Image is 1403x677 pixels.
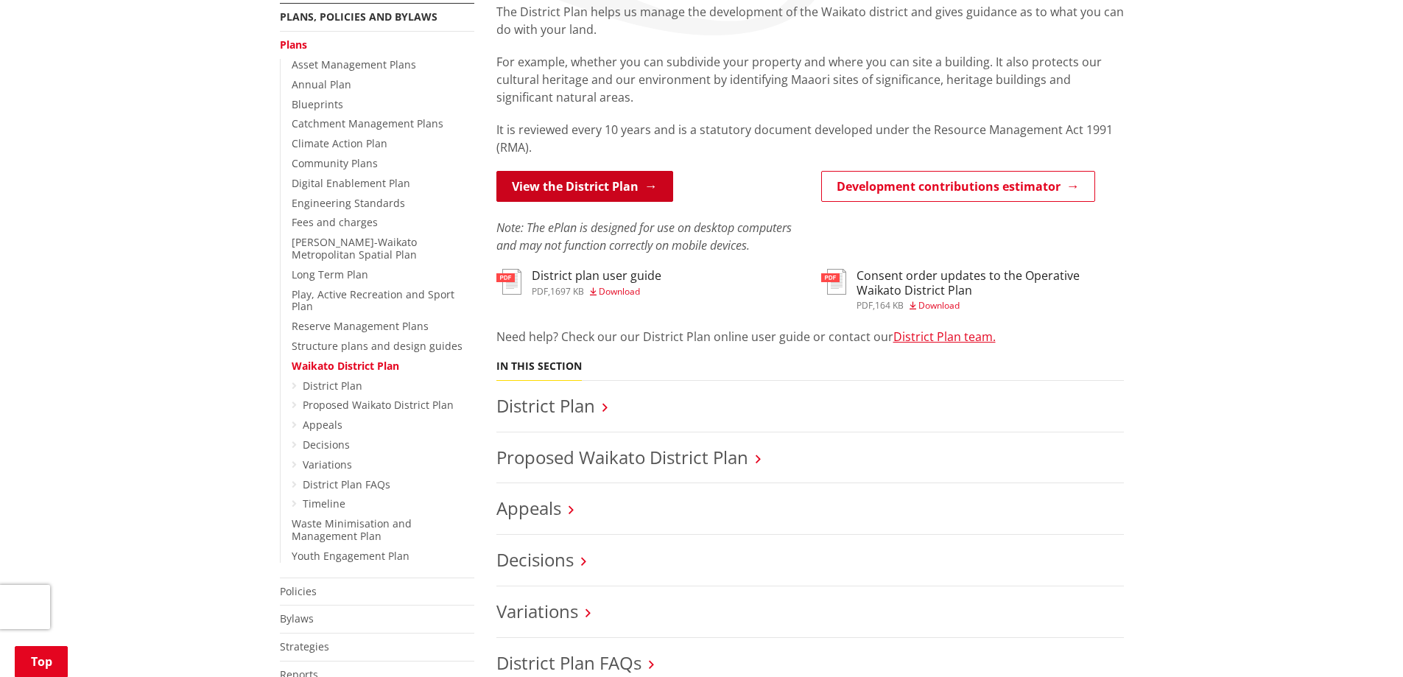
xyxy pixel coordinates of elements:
a: District Plan [496,393,595,418]
span: Download [918,299,960,312]
a: Waste Minimisation and Management Plan [292,516,412,543]
p: For example, whether you can subdivide your property and where you can site a building. It also p... [496,53,1124,106]
h3: Consent order updates to the Operative Waikato District Plan [857,269,1124,297]
a: Climate Action Plan [292,136,387,150]
a: Appeals [303,418,342,432]
a: Asset Management Plans [292,57,416,71]
div: , [857,301,1124,310]
a: Proposed Waikato District Plan [496,445,748,469]
a: Proposed Waikato District Plan [303,398,454,412]
a: Strategies [280,639,329,653]
img: document-pdf.svg [821,269,846,295]
a: View the District Plan [496,171,673,202]
a: Policies [280,584,317,598]
a: Structure plans and design guides [292,339,463,353]
a: Plans, policies and bylaws [280,10,437,24]
span: pdf [857,299,873,312]
a: Development contributions estimator [821,171,1095,202]
a: Play, Active Recreation and Sport Plan [292,287,454,314]
p: Need help? Check our our District Plan online user guide or contact our [496,328,1124,345]
div: , [532,287,661,296]
h5: In this section [496,360,582,373]
a: District plan user guide pdf,1697 KB Download [496,269,661,295]
a: Catchment Management Plans [292,116,443,130]
a: Fees and charges [292,215,378,229]
a: Digital Enablement Plan [292,176,410,190]
a: Variations [496,599,578,623]
span: Download [599,285,640,298]
a: Top [15,646,68,677]
span: 1697 KB [550,285,584,298]
a: District Plan FAQs [303,477,390,491]
a: Annual Plan [292,77,351,91]
p: It is reviewed every 10 years and is a statutory document developed under the Resource Management... [496,121,1124,156]
a: Timeline [303,497,345,511]
a: Variations [303,457,352,471]
a: Blueprints [292,97,343,111]
a: [PERSON_NAME]-Waikato Metropolitan Spatial Plan [292,235,417,262]
a: Appeals [496,496,561,520]
a: Consent order updates to the Operative Waikato District Plan pdf,164 KB Download [821,269,1124,309]
a: Plans [280,38,307,52]
a: Decisions [303,438,350,452]
a: District Plan [303,379,362,393]
span: pdf [532,285,548,298]
a: Long Term Plan [292,267,368,281]
a: Youth Engagement Plan [292,549,409,563]
em: Note: The ePlan is designed for use on desktop computers and may not function correctly on mobile... [496,220,792,253]
a: District Plan FAQs [496,650,641,675]
a: District Plan team. [893,329,996,345]
img: document-pdf.svg [496,269,521,295]
a: Bylaws [280,611,314,625]
a: Engineering Standards [292,196,405,210]
a: Decisions [496,547,574,572]
span: 164 KB [875,299,904,312]
a: Reserve Management Plans [292,319,429,333]
a: Community Plans [292,156,378,170]
p: The District Plan helps us manage the development of the Waikato district and gives guidance as t... [496,3,1124,38]
a: Waikato District Plan [292,359,399,373]
h3: District plan user guide [532,269,661,283]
